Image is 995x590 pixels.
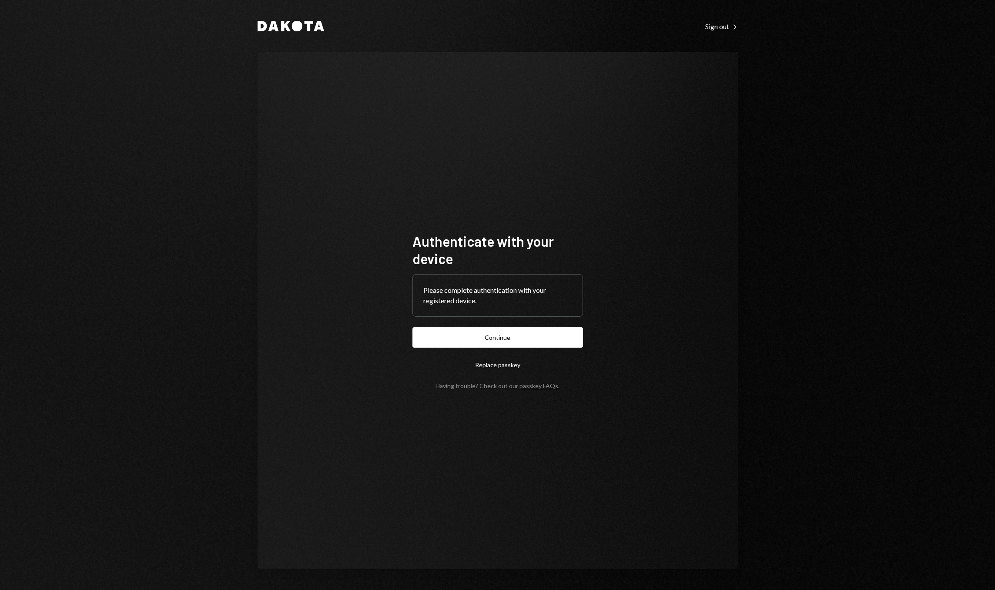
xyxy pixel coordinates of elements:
h1: Authenticate with your device [412,232,583,267]
button: Replace passkey [412,355,583,375]
a: Sign out [705,21,738,31]
div: Having trouble? Check out our . [436,382,559,389]
div: Please complete authentication with your registered device. [423,285,572,306]
div: Sign out [705,22,738,31]
a: passkey FAQs [519,382,558,390]
button: Continue [412,327,583,348]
